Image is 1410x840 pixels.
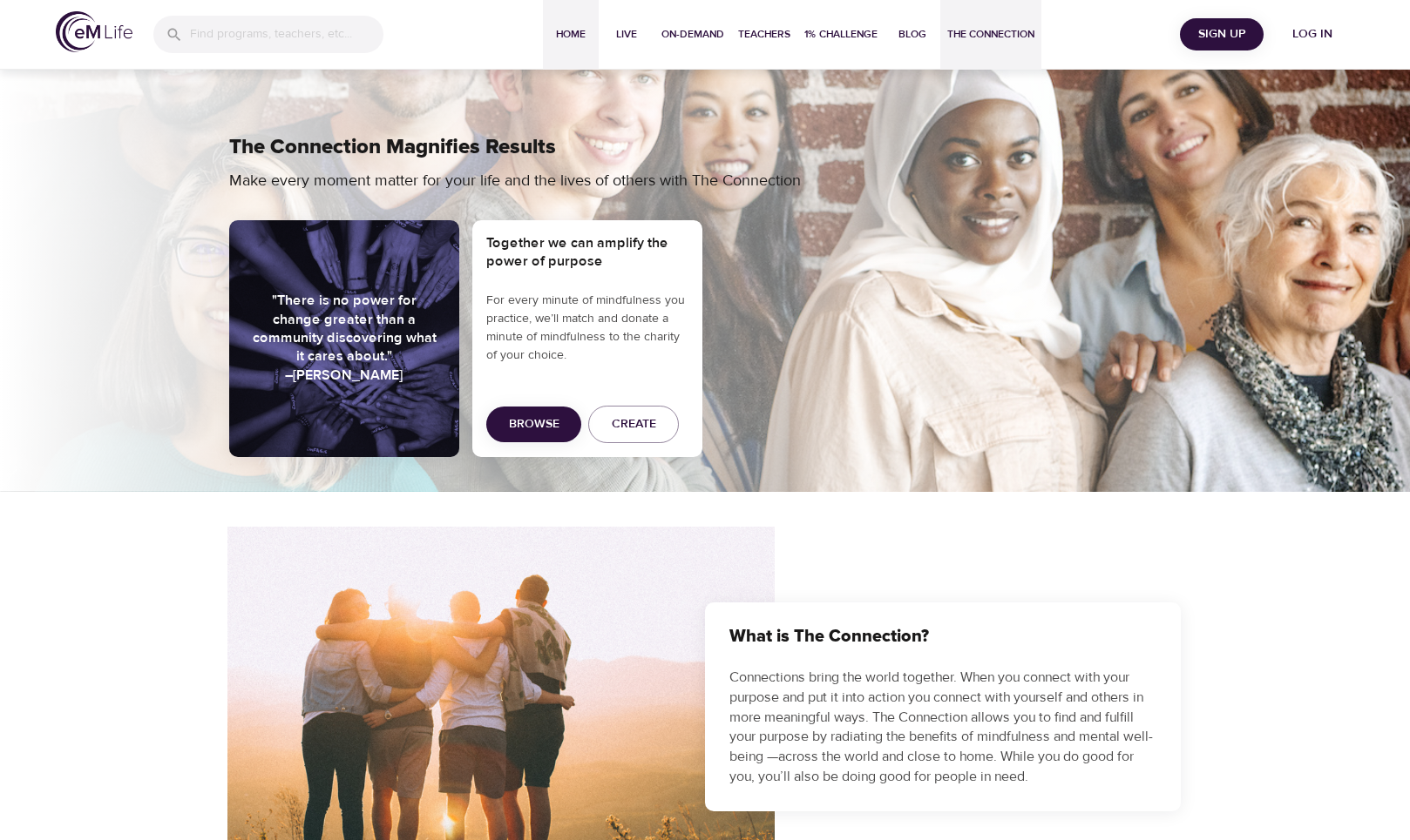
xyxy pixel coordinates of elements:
[729,627,1156,647] h3: What is The Connection?
[738,25,790,44] span: Teachers
[588,406,679,443] button: Create
[612,413,656,435] span: Create
[804,25,878,44] span: 1% Challenge
[947,25,1034,44] span: The Connection
[729,668,1156,787] p: Connections bring the world together. When you connect with your purpose and put it into action y...
[606,25,647,44] span: Live
[190,16,383,53] input: Find programs, teachers, etc...
[1187,24,1257,45] span: Sign Up
[229,135,1181,160] h2: The Connection Magnifies Results
[486,234,688,272] h5: Together we can amplify the power of purpose
[550,25,592,44] span: Home
[509,413,559,435] span: Browse
[1180,18,1264,50] button: Sign Up
[1271,18,1354,50] button: Log in
[229,169,883,192] p: Make every moment matter for your life and the lives of others with The Connection
[891,25,933,44] span: Blog
[486,407,581,442] button: Browse
[250,292,438,385] h5: "There is no power for change greater than a community discovering what it cares about." –[PERSON...
[661,25,724,44] span: On-Demand
[486,292,688,365] p: For every minute of mindfulness you practice, we’ll match and donate a minute of mindfulness to t...
[56,11,132,52] img: logo
[1278,24,1347,45] span: Log in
